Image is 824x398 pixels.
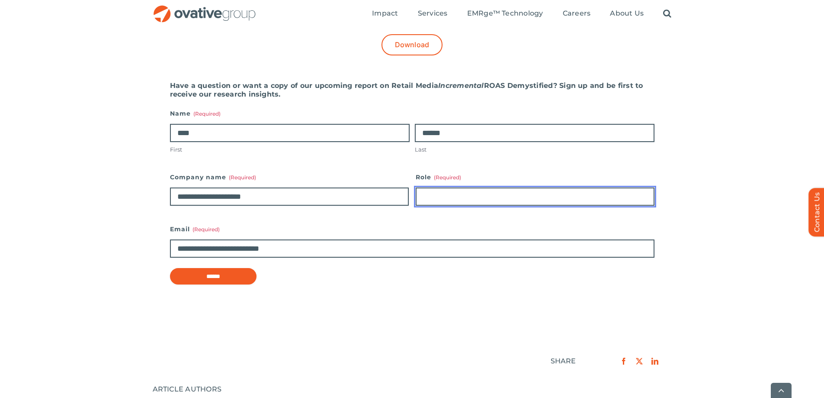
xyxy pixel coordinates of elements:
[467,9,543,19] a: EMRge™ Technology
[415,146,654,154] label: Last
[563,9,591,18] span: Careers
[170,223,654,235] label: Email
[382,34,443,55] a: Download
[434,174,461,181] span: (Required)
[663,9,671,19] a: Search
[616,356,632,367] a: Facebook
[438,81,484,90] i: Incremental
[551,357,576,366] div: SHARE
[563,9,591,19] a: Careers
[170,81,643,98] strong: Have a question or want a copy of our upcoming report on Retail Media ROAS Demystified? Sign up a...
[632,356,647,367] a: X
[372,9,398,18] span: Impact
[418,9,448,18] span: Services
[170,171,409,183] label: Company name
[395,41,430,49] span: Download
[416,171,654,183] label: Role
[192,226,220,233] span: (Required)
[467,9,543,18] span: EMRge™ Technology
[193,110,221,117] span: (Required)
[153,4,256,13] a: OG_Full_horizontal_RGB
[170,107,221,120] legend: Name
[170,146,410,154] label: First
[610,9,644,18] span: About Us
[647,356,663,367] a: LinkedIn
[418,9,448,19] a: Services
[610,9,644,19] a: About Us
[229,174,256,181] span: (Required)
[153,385,672,394] div: ARTICLE AUTHORS
[372,9,398,19] a: Impact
